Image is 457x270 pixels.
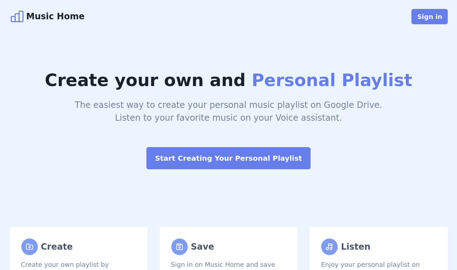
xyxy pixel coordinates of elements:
[411,9,448,24] button: Sign in
[341,240,370,253] div: Listen
[146,147,311,169] button: Start Creating Your Personal Playlist
[9,9,85,24] a: Music Home
[9,67,448,93] h1: Create your own and
[251,70,412,90] span: Personal Playlist
[9,99,448,124] div: The easiest way to create your personal music playlist on Google Drive. Listen to your favorite m...
[191,240,214,253] div: Save
[41,240,73,253] div: Create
